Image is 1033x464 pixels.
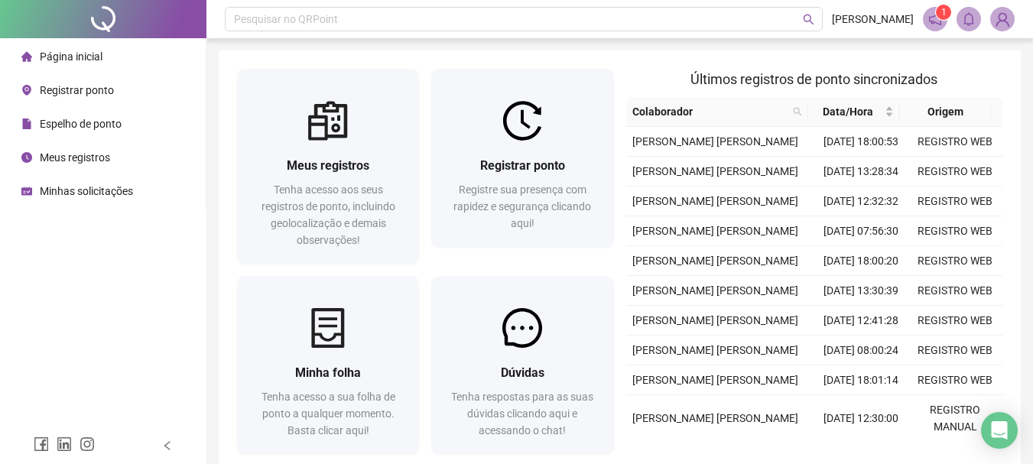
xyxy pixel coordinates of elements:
span: [PERSON_NAME] [PERSON_NAME] [632,344,798,356]
span: Minhas solicitações [40,185,133,197]
span: Tenha acesso aos seus registros de ponto, incluindo geolocalização e demais observações! [261,183,395,246]
span: Tenha respostas para as suas dúvidas clicando aqui e acessando o chat! [451,391,593,436]
span: clock-circle [21,152,32,163]
span: [PERSON_NAME] [PERSON_NAME] [632,165,798,177]
span: Dúvidas [501,365,544,380]
span: environment [21,85,32,96]
span: Página inicial [40,50,102,63]
span: [PERSON_NAME] [PERSON_NAME] [632,314,798,326]
td: REGISTRO MANUAL [908,395,1002,442]
span: [PERSON_NAME] [PERSON_NAME] [632,255,798,267]
td: REGISTRO WEB [908,127,1002,157]
td: [DATE] 13:30:39 [814,276,908,306]
span: search [793,107,802,116]
span: Meus registros [40,151,110,164]
th: Data/Hora [808,97,899,127]
td: [DATE] 08:00:24 [814,336,908,365]
span: [PERSON_NAME] [PERSON_NAME] [632,225,798,237]
th: Origem [900,97,991,127]
span: search [790,100,805,123]
a: Meus registrosTenha acesso aos seus registros de ponto, incluindo geolocalização e demais observa... [237,69,419,264]
span: Espelho de ponto [40,118,122,130]
span: instagram [80,436,95,452]
span: notification [928,12,942,26]
td: REGISTRO WEB [908,336,1002,365]
td: [DATE] 18:01:14 [814,365,908,395]
td: REGISTRO WEB [908,276,1002,306]
td: [DATE] 12:30:00 [814,395,908,442]
td: [DATE] 12:41:28 [814,306,908,336]
span: [PERSON_NAME] [832,11,914,28]
span: Colaborador [632,103,788,120]
sup: 1 [936,5,951,20]
td: REGISTRO WEB [908,306,1002,336]
span: bell [962,12,976,26]
span: Registre sua presença com rapidez e segurança clicando aqui! [453,183,591,229]
span: search [803,14,814,25]
span: Minha folha [295,365,361,380]
span: [PERSON_NAME] [PERSON_NAME] [632,374,798,386]
span: [PERSON_NAME] [PERSON_NAME] [632,284,798,297]
td: REGISTRO WEB [908,365,1002,395]
a: Minha folhaTenha acesso a sua folha de ponto a qualquer momento. Basta clicar aqui! [237,276,419,454]
span: Data/Hora [814,103,881,120]
span: Últimos registros de ponto sincronizados [690,71,937,87]
td: [DATE] 18:00:20 [814,246,908,276]
a: DúvidasTenha respostas para as suas dúvidas clicando aqui e acessando o chat! [431,276,613,454]
td: REGISTRO WEB [908,216,1002,246]
span: [PERSON_NAME] [PERSON_NAME] [632,195,798,207]
td: REGISTRO WEB [908,246,1002,276]
span: home [21,51,32,62]
div: Open Intercom Messenger [981,412,1018,449]
td: [DATE] 12:32:32 [814,187,908,216]
span: facebook [34,436,49,452]
td: [DATE] 13:28:34 [814,157,908,187]
span: Registrar ponto [480,158,565,173]
td: REGISTRO WEB [908,157,1002,187]
td: REGISTRO WEB [908,187,1002,216]
span: [PERSON_NAME] [PERSON_NAME] [632,412,798,424]
span: file [21,118,32,129]
span: linkedin [57,436,72,452]
span: 1 [941,7,947,18]
span: Registrar ponto [40,84,114,96]
a: Registrar pontoRegistre sua presença com rapidez e segurança clicando aqui! [431,69,613,247]
td: [DATE] 18:00:53 [814,127,908,157]
span: Meus registros [287,158,369,173]
span: [PERSON_NAME] [PERSON_NAME] [632,135,798,148]
span: schedule [21,186,32,196]
span: Tenha acesso a sua folha de ponto a qualquer momento. Basta clicar aqui! [261,391,395,436]
span: left [162,440,173,451]
img: 93699 [991,8,1014,31]
td: [DATE] 07:56:30 [814,216,908,246]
